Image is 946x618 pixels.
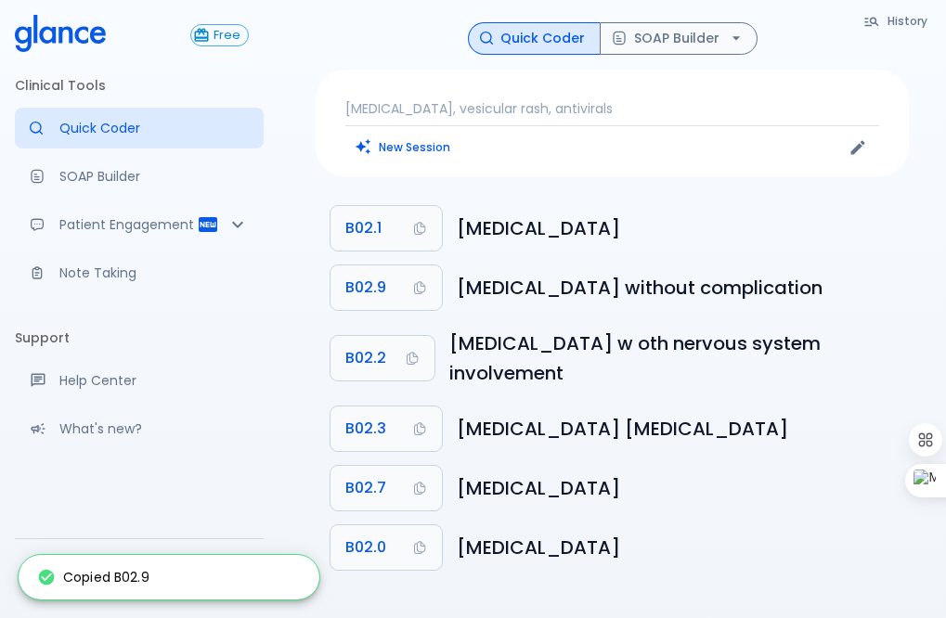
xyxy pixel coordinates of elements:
li: Settings [15,471,264,516]
a: Get help from our support team [15,360,264,401]
h6: Zoster ocular disease [457,414,894,444]
div: [PERSON_NAME][GEOGRAPHIC_DATA] [15,547,264,611]
li: Support [15,315,264,360]
span: B02.2 [345,345,386,371]
button: History [854,7,939,34]
div: Recent updates and feature releases [15,408,264,449]
button: Quick Coder [468,22,601,55]
div: Copied B02.9 [37,560,149,594]
button: Copy Code B02.0 to clipboard [330,525,442,570]
button: Copy Code B02.1 to clipboard [330,206,442,251]
span: B02.3 [345,416,386,442]
span: B02.1 [345,215,382,241]
p: [MEDICAL_DATA], vesicular rash, antivirals [345,99,879,118]
a: Docugen: Compose a clinical documentation in seconds [15,156,264,197]
button: Copy Code B02.2 to clipboard [330,336,434,380]
p: Help Center [59,371,249,390]
p: Patient Engagement [59,215,197,234]
div: Patient Reports & Referrals [15,204,264,245]
button: Edit [844,134,872,161]
a: Moramiz: Find ICD10AM codes instantly [15,108,264,148]
button: Copy Code B02.7 to clipboard [330,466,442,510]
p: SOAP Builder [59,167,249,186]
a: Advanced note-taking [15,252,264,293]
button: SOAP Builder [600,22,758,55]
h6: Zoster meningitis [457,213,894,243]
span: Free [206,29,248,43]
p: What's new? [59,419,249,438]
span: B02.0 [345,534,386,560]
h6: Zoster encephalitis [457,533,894,562]
a: Click to view or change your subscription [190,24,264,46]
h6: Disseminated zoster [457,473,894,503]
h6: Zoster with other nervous system involvement [449,328,894,388]
li: Clinical Tools [15,63,264,108]
button: Copy Code B02.3 to clipboard [330,406,442,451]
p: Note Taking [59,264,249,282]
button: Free [190,24,249,46]
h6: Zoster without complication [457,273,894,303]
button: Copy Code B02.9 to clipboard [330,265,442,310]
p: Quick Coder [59,119,249,137]
button: Clears all inputs and results. [345,134,461,161]
span: B02.7 [345,475,386,501]
span: B02.9 [345,275,386,301]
